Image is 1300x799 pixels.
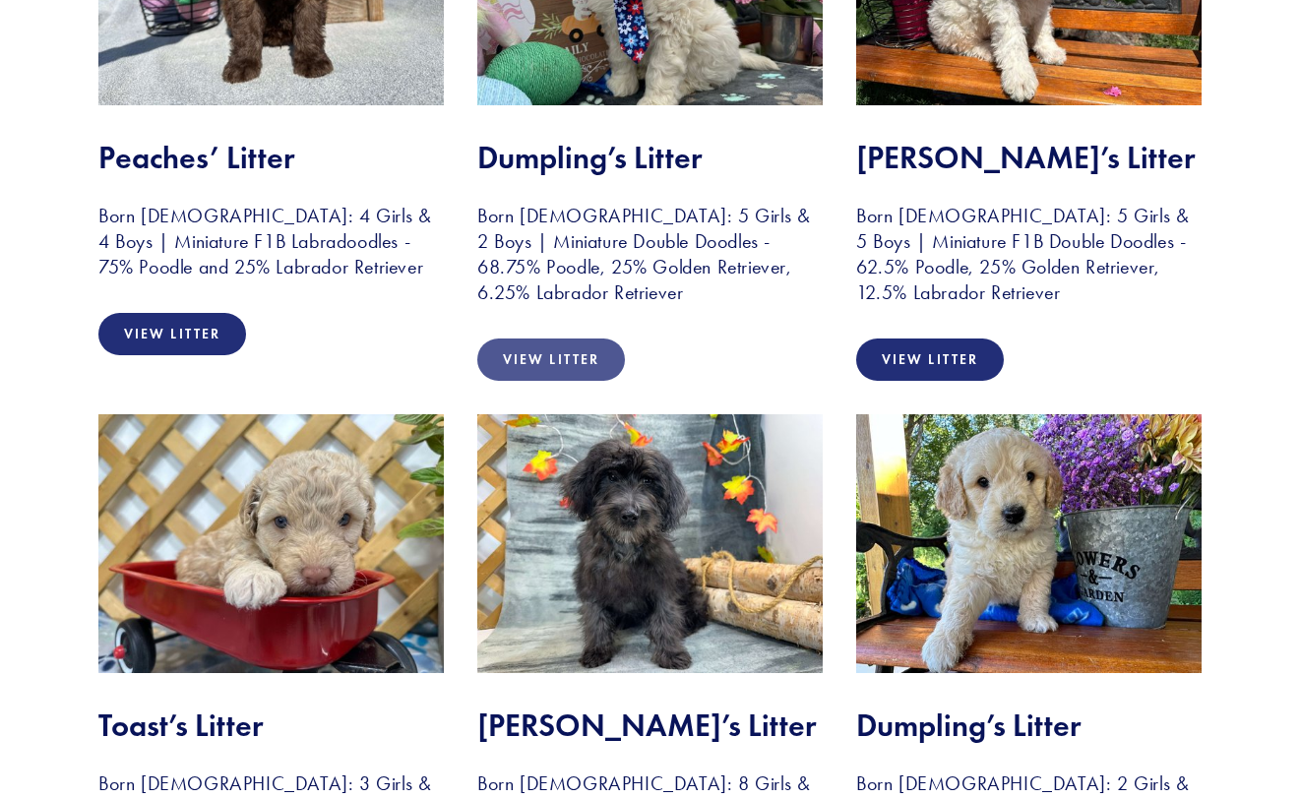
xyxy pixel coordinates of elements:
h2: Toast’s Litter [98,707,444,744]
h3: Born [DEMOGRAPHIC_DATA]: 5 Girls & 2 Boys | Miniature Double Doodles - 68.75% Poodle, 25% Golden ... [477,203,823,305]
h3: Born [DEMOGRAPHIC_DATA]: 4 Girls & 4 Boys | Miniature F1B Labradoodles - 75% Poodle and 25% Labra... [98,203,444,279]
h2: Dumpling’s Litter [477,139,823,176]
h3: Born [DEMOGRAPHIC_DATA]: 5 Girls & 5 Boys | Miniature F1B Double Doodles - 62.5% Poodle, 25% Gold... [856,203,1202,305]
h2: Peaches’ Litter [98,139,444,176]
a: View Litter [477,338,625,381]
h2: Dumpling’s Litter [856,707,1202,744]
a: View Litter [98,313,246,355]
h2: [PERSON_NAME]’s Litter [477,707,823,744]
h2: [PERSON_NAME]’s Litter [856,139,1202,176]
a: View Litter [856,338,1004,381]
